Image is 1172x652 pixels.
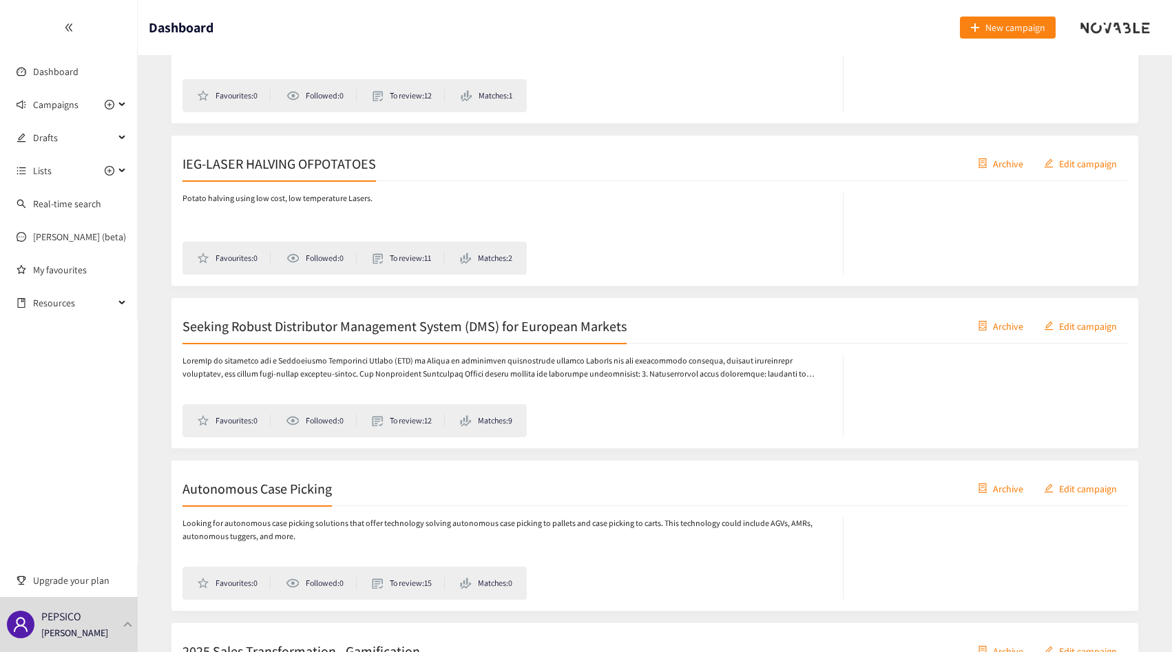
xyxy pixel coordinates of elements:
[967,315,1034,337] button: containerArchive
[17,100,26,109] span: sound
[1034,477,1127,499] button: editEdit campaign
[373,90,446,102] li: To review: 12
[978,321,987,332] span: container
[182,154,376,173] h2: IEG-LASER HALVING OFPOTATOES
[171,297,1139,449] a: Seeking Robust Distributor Management System (DMS) for European MarketscontainerArchiveeditEdit c...
[373,252,445,264] li: To review: 11
[1034,315,1127,337] button: editEdit campaign
[460,252,512,264] li: Matches: 2
[17,576,26,585] span: trophy
[1044,158,1054,169] span: edit
[17,166,26,176] span: unordered-list
[941,503,1172,652] iframe: Chat Widget
[33,231,126,243] a: [PERSON_NAME] (beta)
[970,23,980,34] span: plus
[985,20,1045,35] span: New campaign
[993,481,1023,496] span: Archive
[105,100,114,109] span: plus-circle
[1059,481,1117,496] span: Edit campaign
[978,483,987,494] span: container
[33,256,127,284] a: My favourites
[978,158,987,169] span: container
[197,90,271,102] li: Favourites: 0
[993,318,1023,333] span: Archive
[182,479,332,498] h2: Autonomous Case Picking
[171,460,1139,611] a: Autonomous Case PickingcontainerArchiveeditEdit campaignLooking for autonomous case picking solut...
[33,289,114,317] span: Resources
[182,30,829,56] p: Current Lack of Visibility into: - Org structure and annualized cost - Headcount by region or dep...
[33,157,52,185] span: Lists
[967,477,1034,499] button: containerArchive
[460,577,512,589] li: Matches: 0
[33,198,101,210] a: Real-time search
[182,517,829,543] p: Looking for autonomous case picking solutions that offer technology solving autonomous case picki...
[461,90,512,102] li: Matches: 1
[33,65,79,78] a: Dashboard
[941,503,1172,652] div: Widget de chat
[1059,318,1117,333] span: Edit campaign
[17,133,26,143] span: edit
[182,192,373,205] p: Potato halving using low cost, low temperature Lasers.
[286,252,357,264] li: Followed: 0
[197,577,271,589] li: Favourites: 0
[1044,483,1054,494] span: edit
[286,90,357,102] li: Followed: 0
[182,355,829,381] p: LoremIp do sitametco adi e Seddoeiusmo Temporinci Utlabo (ETD) ma Aliqua en adminimven quisnostru...
[960,17,1056,39] button: plusNew campaign
[372,577,445,589] li: To review: 15
[372,414,445,427] li: To review: 12
[33,124,114,151] span: Drafts
[1044,321,1054,332] span: edit
[17,298,26,308] span: book
[171,135,1139,286] a: IEG-LASER HALVING OFPOTATOEScontainerArchiveeditEdit campaignPotato halving using low cost, low t...
[41,608,81,625] p: PEPSICO
[1059,156,1117,171] span: Edit campaign
[33,567,127,594] span: Upgrade your plan
[197,252,271,264] li: Favourites: 0
[460,414,512,427] li: Matches: 9
[197,414,271,427] li: Favourites: 0
[182,316,627,335] h2: Seeking Robust Distributor Management System (DMS) for European Markets
[12,616,29,633] span: user
[64,23,74,32] span: double-left
[286,414,356,427] li: Followed: 0
[286,577,356,589] li: Followed: 0
[967,152,1034,174] button: containerArchive
[1034,152,1127,174] button: editEdit campaign
[993,156,1023,171] span: Archive
[33,91,79,118] span: Campaigns
[105,166,114,176] span: plus-circle
[41,625,108,640] p: [PERSON_NAME]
